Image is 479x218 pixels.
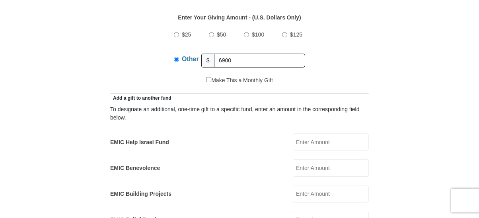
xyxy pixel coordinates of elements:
[110,190,171,198] label: EMIC Building Projects
[110,95,171,101] span: Add a gift to another fund
[110,164,160,172] label: EMIC Benevolence
[293,159,369,177] input: Enter Amount
[290,31,302,38] span: $125
[293,133,369,151] input: Enter Amount
[201,54,215,68] span: $
[110,105,369,122] div: To designate an additional, one-time gift to a specific fund, enter an amount in the correspondin...
[206,76,273,85] label: Make This a Monthly Gift
[217,31,226,38] span: $50
[293,185,369,203] input: Enter Amount
[214,54,305,68] input: Other Amount
[178,14,301,21] strong: Enter Your Giving Amount - (U.S. Dollars Only)
[206,77,211,82] input: Make This a Monthly Gift
[182,31,191,38] span: $25
[110,138,169,147] label: EMIC Help Israel Fund
[182,56,199,62] span: Other
[252,31,264,38] span: $100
